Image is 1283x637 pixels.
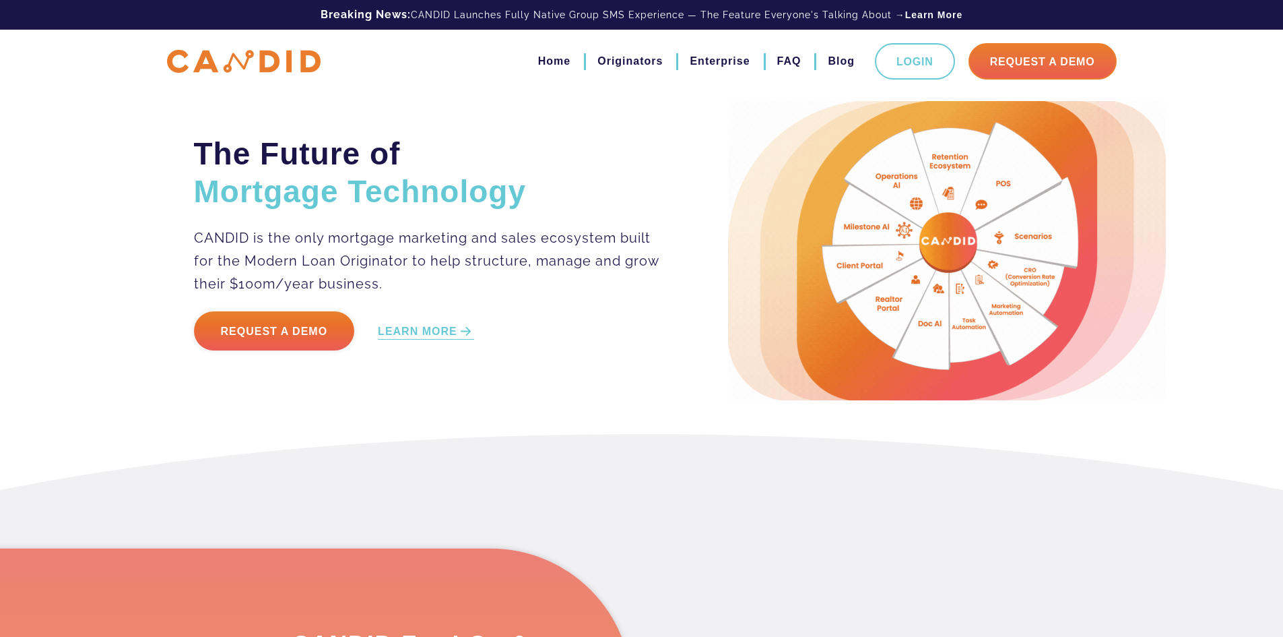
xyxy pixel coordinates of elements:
[597,50,663,73] a: Originators
[378,324,474,340] a: LEARN MORE
[777,50,801,73] a: FAQ
[194,174,527,209] span: Mortgage Technology
[690,50,750,73] a: Enterprise
[728,101,1166,400] img: Candid Hero Image
[194,226,661,295] p: CANDID is the only mortgage marketing and sales ecosystem built for the Modern Loan Originator to...
[194,135,661,210] h2: The Future of
[194,311,355,351] a: Request a Demo
[538,50,570,73] a: Home
[875,43,955,80] a: Login
[321,8,411,21] b: Breaking News:
[828,50,855,73] a: Blog
[167,50,321,73] img: CANDID APP
[968,43,1117,80] a: Request A Demo
[905,8,962,22] a: Learn More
